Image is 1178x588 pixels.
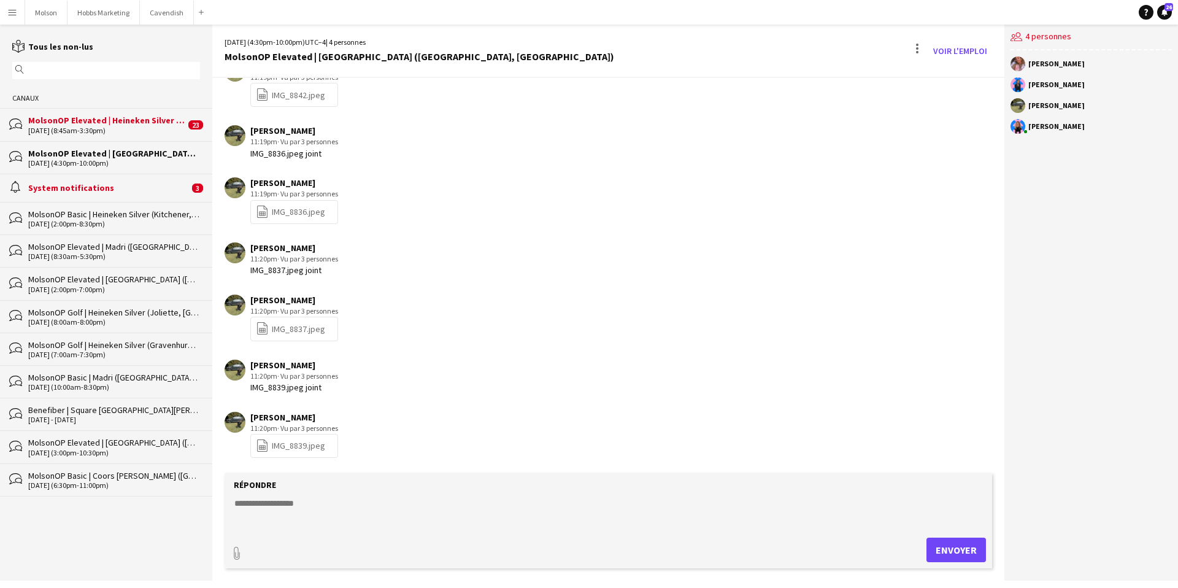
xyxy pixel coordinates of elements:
[250,177,338,188] div: [PERSON_NAME]
[28,115,185,126] div: MolsonOP Elevated | Heineken Silver (Lévis, [GEOGRAPHIC_DATA])
[28,350,200,359] div: [DATE] (7:00am-7:30pm)
[28,372,200,383] div: MolsonOP Basic | Madri ([GEOGRAPHIC_DATA], [GEOGRAPHIC_DATA])
[250,371,338,382] div: 11:20pm
[28,416,200,424] div: [DATE] - [DATE]
[25,1,67,25] button: Molson
[256,322,325,336] a: IMG_8837.jpeg
[250,253,338,265] div: 11:20pm
[277,189,338,198] span: · Vu par 3 personnes
[250,295,338,306] div: [PERSON_NAME]
[28,209,200,220] div: MolsonOP Basic | Heineken Silver (Kitchener, [GEOGRAPHIC_DATA])
[250,265,338,276] div: IMG_8837.jpeg joint
[1157,5,1172,20] a: 26
[250,306,338,317] div: 11:20pm
[28,339,200,350] div: MolsonOP Golf | Heineken Silver (Gravenhurst, [GEOGRAPHIC_DATA])
[277,137,338,146] span: · Vu par 3 personnes
[926,538,986,562] button: Envoyer
[28,252,200,261] div: [DATE] (8:30am-5:30pm)
[28,383,200,392] div: [DATE] (10:00am-8:30pm)
[256,88,325,102] a: IMG_8842.jpeg
[277,254,338,263] span: · Vu par 3 personnes
[28,481,200,490] div: [DATE] (6:30pm-11:00pm)
[250,382,338,393] div: IMG_8839.jpeg joint
[250,148,338,159] div: IMG_8836.jpeg joint
[928,41,992,61] a: Voir l'emploi
[250,360,338,371] div: [PERSON_NAME]
[250,125,338,136] div: [PERSON_NAME]
[277,306,338,315] span: · Vu par 3 personnes
[28,148,200,159] div: MolsonOP Elevated | [GEOGRAPHIC_DATA] ([GEOGRAPHIC_DATA], [GEOGRAPHIC_DATA])
[250,423,338,434] div: 11:20pm
[234,479,276,490] label: Répondre
[225,37,614,48] div: [DATE] (4:30pm-10:00pm) | 4 personnes
[250,242,338,253] div: [PERSON_NAME]
[1028,102,1085,109] div: [PERSON_NAME]
[250,136,338,147] div: 11:19pm
[28,449,200,457] div: [DATE] (3:00pm-10:30pm)
[256,439,325,453] a: IMG_8839.jpeg
[1028,81,1085,88] div: [PERSON_NAME]
[1028,60,1085,68] div: [PERSON_NAME]
[256,205,325,219] a: IMG_8836.jpeg
[250,188,338,199] div: 11:19pm
[12,41,93,52] a: Tous les non-lus
[28,274,200,285] div: MolsonOP Elevated | [GEOGRAPHIC_DATA] ([GEOGRAPHIC_DATA], [GEOGRAPHIC_DATA])
[28,126,185,135] div: [DATE] (8:45am-3:30pm)
[28,220,200,228] div: [DATE] (2:00pm-8:30pm)
[28,437,200,448] div: MolsonOP Elevated | [GEOGRAPHIC_DATA] ([GEOGRAPHIC_DATA], [GEOGRAPHIC_DATA])
[192,184,203,193] span: 3
[277,72,338,82] span: · Vu par 3 personnes
[28,285,200,294] div: [DATE] (2:00pm-7:00pm)
[225,51,614,62] div: MolsonOP Elevated | [GEOGRAPHIC_DATA] ([GEOGRAPHIC_DATA], [GEOGRAPHIC_DATA])
[140,1,194,25] button: Cavendish
[277,371,338,381] span: · Vu par 3 personnes
[250,412,338,423] div: [PERSON_NAME]
[305,37,326,47] span: UTC−4
[188,120,203,130] span: 23
[28,159,200,168] div: [DATE] (4:30pm-10:00pm)
[1165,3,1173,11] span: 26
[277,424,338,433] span: · Vu par 3 personnes
[1011,25,1172,50] div: 4 personnes
[1028,123,1085,130] div: [PERSON_NAME]
[28,307,200,318] div: MolsonOP Golf | Heineken Silver (Joliette, [GEOGRAPHIC_DATA])
[28,182,189,193] div: System notifications
[28,318,200,327] div: [DATE] (8:00am-8:00pm)
[28,241,200,252] div: MolsonOP Elevated | Madri ([GEOGRAPHIC_DATA], [GEOGRAPHIC_DATA])
[28,404,200,416] div: Benefiber | Square [GEOGRAPHIC_DATA][PERSON_NAME] MTL, Benefiber | [PERSON_NAME] Metro
[28,470,200,481] div: MolsonOP Basic | Coors [PERSON_NAME] ([GEOGRAPHIC_DATA], [GEOGRAPHIC_DATA])
[67,1,140,25] button: Hobbs Marketing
